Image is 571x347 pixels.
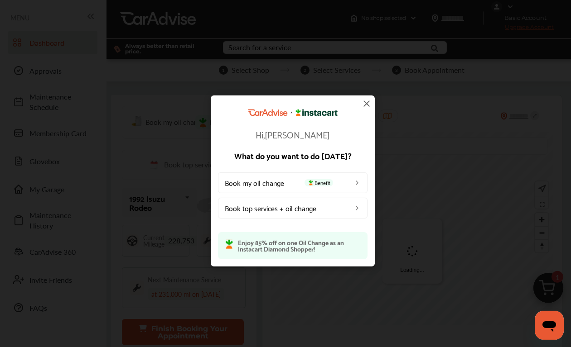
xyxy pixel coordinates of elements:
[225,239,233,249] img: instacart-icon.73bd83c2.svg
[218,129,368,138] p: Hi, [PERSON_NAME]
[248,109,338,116] img: CarAdvise Instacart Logo
[535,311,564,340] iframe: Button to launch messaging window
[361,98,372,109] img: close-icon.a004319c.svg
[218,197,368,218] a: Book top services + oil change
[353,179,361,186] img: left_arrow_icon.0f472efe.svg
[218,172,368,193] a: Book my oil changeBenefit
[353,204,361,211] img: left_arrow_icon.0f472efe.svg
[218,151,368,159] p: What do you want to do [DATE]?
[305,179,333,186] span: Benefit
[238,239,360,252] p: Enjoy 85% off on one Oil Change as an Instacart Diamond Shopper!
[307,180,315,185] img: instacart-icon.73bd83c2.svg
